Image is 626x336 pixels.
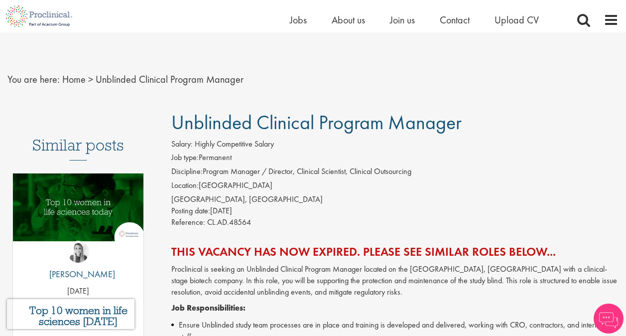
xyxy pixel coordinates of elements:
[171,245,619,258] h2: This vacancy has now expired. Please see similar roles below...
[96,73,244,86] span: Unblinded Clinical Program Manager
[290,13,307,26] a: Jobs
[594,304,624,334] img: Chatbot
[171,180,619,194] li: [GEOGRAPHIC_DATA]
[13,286,143,297] p: [DATE]
[13,173,143,262] a: Link to a post
[171,194,619,205] div: [GEOGRAPHIC_DATA], [GEOGRAPHIC_DATA]
[180,303,246,313] strong: b Responsibilities:
[171,139,193,150] label: Salary:
[42,241,115,286] a: Hannah Burke [PERSON_NAME]
[7,299,134,329] iframe: reCAPTCHA
[171,217,205,228] label: Reference:
[62,73,86,86] a: breadcrumb link
[171,205,619,217] div: [DATE]
[171,166,203,177] label: Discipline:
[42,268,115,281] p: [PERSON_NAME]
[13,173,143,241] img: Top 10 women in life sciences today
[195,139,274,149] span: Highly Competitive Salary
[171,264,619,298] p: Proclinical is seeking an Unblinded Clinical Program Manager located on the [GEOGRAPHIC_DATA], [G...
[440,13,470,26] a: Contact
[171,166,619,180] li: Program Manager / Director, Clinical Scientist, Clinical Outsourcing
[495,13,539,26] a: Upload CV
[88,73,93,86] span: >
[207,217,251,227] span: CL.AD.48564
[32,137,124,161] h3: Similar posts
[171,303,180,313] strong: Jo
[171,152,199,164] label: Job type:
[171,152,619,166] li: Permanent
[7,73,60,86] span: You are here:
[171,110,462,135] span: Unblinded Clinical Program Manager
[171,180,199,191] label: Location:
[390,13,415,26] a: Join us
[67,241,89,263] img: Hannah Burke
[332,13,365,26] a: About us
[171,205,210,216] span: Posting date:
